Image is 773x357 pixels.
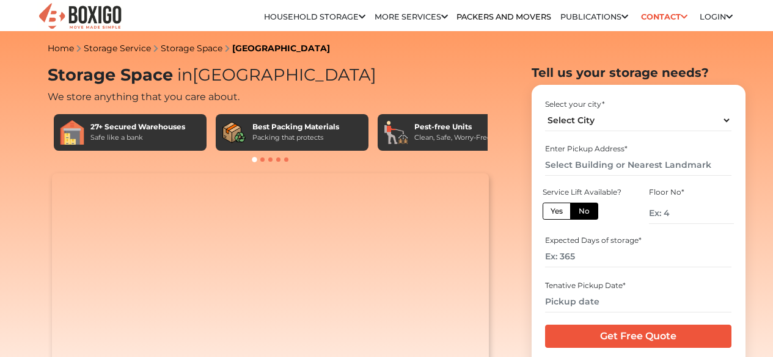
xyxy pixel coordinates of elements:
[252,132,339,143] div: Packing that protects
[649,203,733,224] input: Ex: 4
[649,187,733,198] div: Floor No
[252,121,339,132] div: Best Packing Materials
[384,120,408,145] img: Pest-free Units
[545,291,731,312] input: Pickup date
[545,280,731,291] div: Tenative Pickup Date
[414,132,491,143] div: Clean, Safe, Worry-Free
[173,65,376,85] span: [GEOGRAPHIC_DATA]
[232,43,330,54] a: [GEOGRAPHIC_DATA]
[545,246,731,267] input: Ex: 365
[570,203,598,220] label: No
[545,99,731,110] div: Select your city
[532,65,746,80] h2: Tell us your storage needs?
[456,12,551,21] a: Packers and Movers
[637,7,691,26] a: Contact
[545,325,731,348] input: Get Free Quote
[90,121,185,132] div: 27+ Secured Warehouses
[700,12,733,21] a: Login
[48,43,74,54] a: Home
[60,120,84,145] img: 27+ Secured Warehouses
[560,12,628,21] a: Publications
[90,132,185,143] div: Safe like a bank
[543,187,627,198] div: Service Lift Available?
[222,120,246,145] img: Best Packing Materials
[375,12,448,21] a: More services
[37,2,123,32] img: Boxigo
[48,91,240,103] span: We store anything that you care about.
[414,121,491,132] div: Pest-free Units
[545,235,731,246] div: Expected Days of storage
[264,12,365,21] a: Household Storage
[161,43,222,54] a: Storage Space
[543,203,571,220] label: Yes
[545,143,731,154] div: Enter Pickup Address
[177,65,192,85] span: in
[84,43,151,54] a: Storage Service
[545,154,731,176] input: Select Building or Nearest Landmark
[48,65,494,85] h1: Storage Space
